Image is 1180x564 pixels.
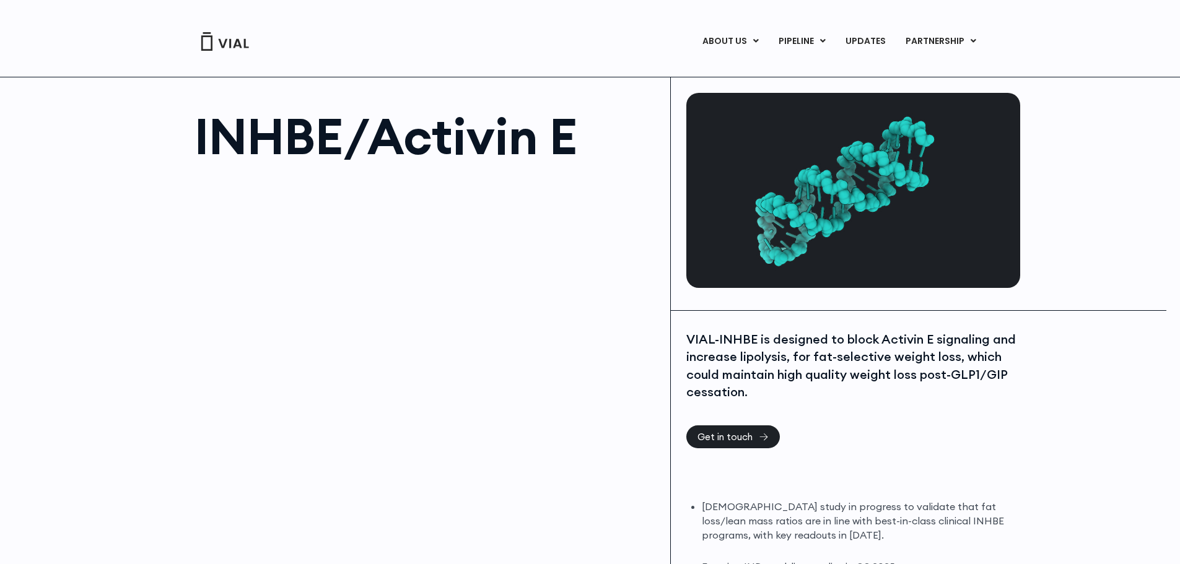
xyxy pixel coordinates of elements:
h1: INHBE/Activin E [194,111,658,161]
a: PARTNERSHIPMenu Toggle [896,31,986,52]
a: Get in touch [686,425,780,448]
span: Get in touch [697,432,753,441]
a: PIPELINEMenu Toggle [769,31,835,52]
a: UPDATES [836,31,895,52]
img: Vial Logo [200,32,250,51]
li: [DEMOGRAPHIC_DATA] study in progress to validate that fat loss/lean mass ratios are in line with ... [702,500,1017,542]
div: VIAL-INHBE is designed to block Activin E signaling and increase lipolysis, for fat-selective wei... [686,331,1017,401]
a: ABOUT USMenu Toggle [693,31,768,52]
